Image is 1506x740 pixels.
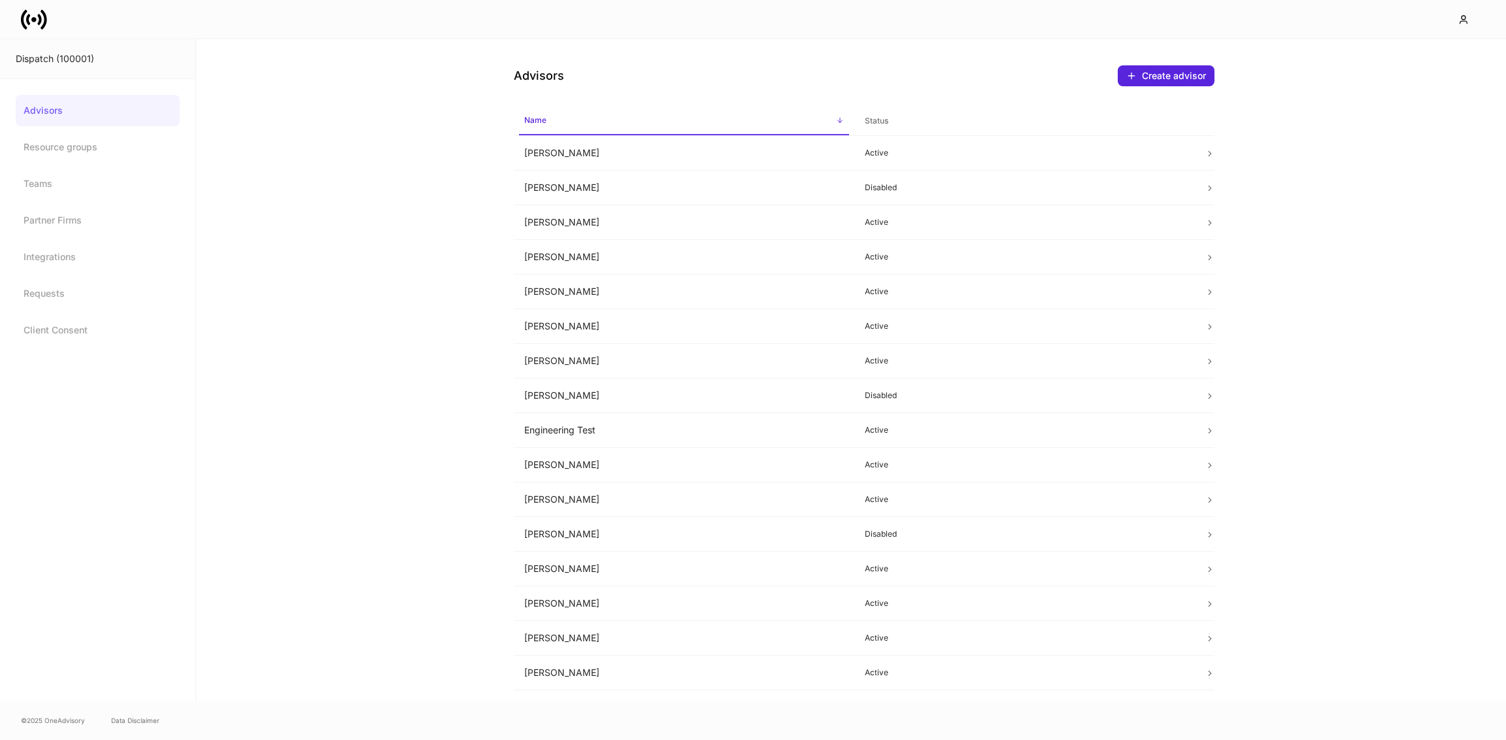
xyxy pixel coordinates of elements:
a: Advisors [16,95,180,126]
p: Active [865,494,1184,505]
p: Active [865,633,1184,643]
p: Active [865,356,1184,366]
td: [PERSON_NAME] [514,690,854,725]
span: Status [860,108,1190,135]
a: Teams [16,168,180,199]
a: Requests [16,278,180,309]
td: [PERSON_NAME] [514,621,854,656]
a: Data Disclaimer [111,715,159,726]
a: Resource groups [16,131,180,163]
td: [PERSON_NAME] [514,309,854,344]
span: © 2025 OneAdvisory [21,715,85,726]
p: Active [865,217,1184,227]
p: Disabled [865,390,1184,401]
td: [PERSON_NAME] [514,136,854,171]
td: [PERSON_NAME] [514,552,854,586]
p: Disabled [865,182,1184,193]
td: Engineering Test [514,413,854,448]
td: [PERSON_NAME] [514,482,854,517]
p: Disabled [865,529,1184,539]
div: Dispatch (100001) [16,52,180,65]
a: Client Consent [16,314,180,346]
td: [PERSON_NAME] [514,205,854,240]
div: Create advisor [1142,69,1206,82]
p: Active [865,667,1184,678]
p: Active [865,425,1184,435]
h4: Advisors [514,68,564,84]
p: Active [865,563,1184,574]
a: Integrations [16,241,180,273]
span: Name [519,107,849,135]
td: [PERSON_NAME] [514,275,854,309]
button: Create advisor [1118,65,1214,86]
td: [PERSON_NAME] [514,517,854,552]
p: Active [865,598,1184,609]
td: [PERSON_NAME] [514,656,854,690]
a: Partner Firms [16,205,180,236]
p: Active [865,460,1184,470]
td: [PERSON_NAME] [514,586,854,621]
p: Active [865,321,1184,331]
td: [PERSON_NAME] [514,171,854,205]
p: Active [865,286,1184,297]
h6: Name [524,114,546,126]
p: Active [865,252,1184,262]
td: [PERSON_NAME] [514,448,854,482]
p: Active [865,148,1184,158]
td: [PERSON_NAME] [514,344,854,378]
td: [PERSON_NAME] [514,240,854,275]
h6: Status [865,114,888,127]
td: [PERSON_NAME] [514,378,854,413]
